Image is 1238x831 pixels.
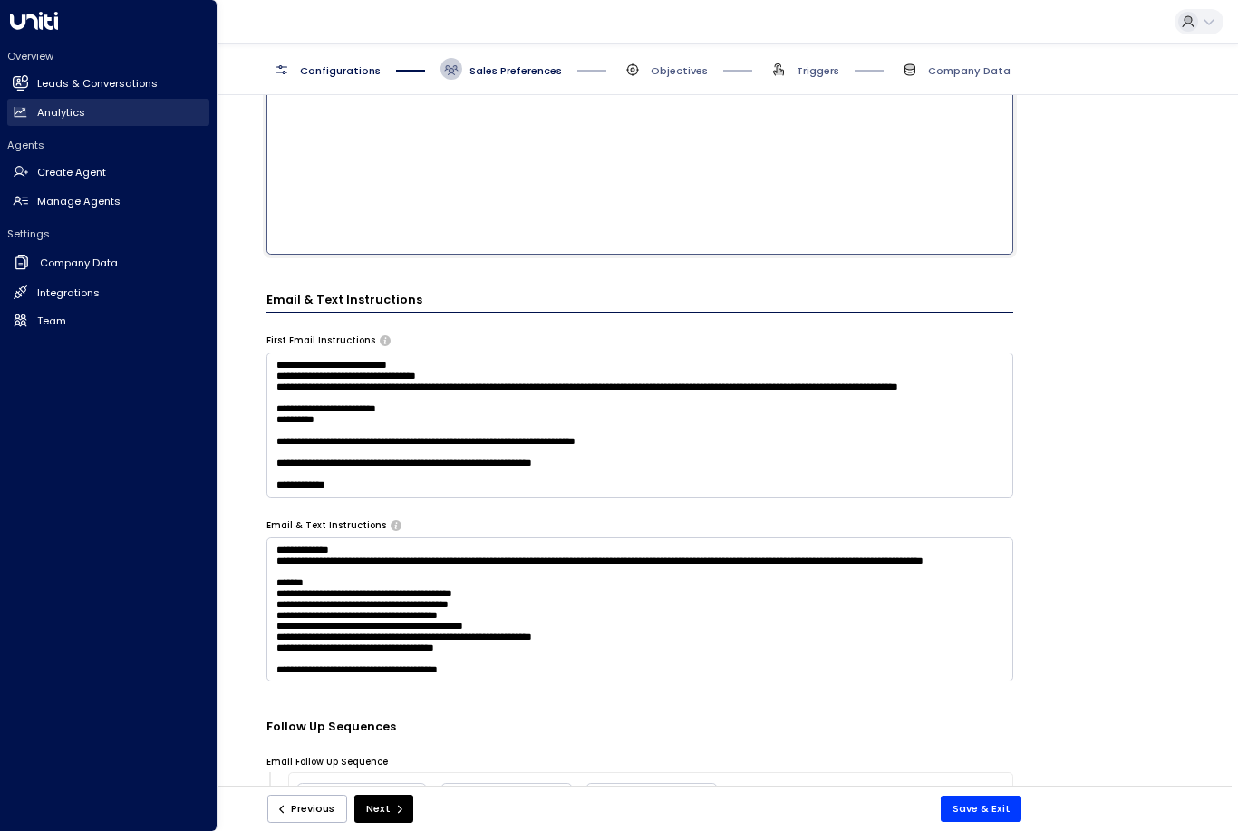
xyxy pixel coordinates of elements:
span: Company Data [928,63,1011,78]
h2: Analytics [37,105,85,121]
a: Leads & Conversations [7,71,209,98]
a: Integrations [7,279,209,306]
a: Company Data [7,248,209,278]
button: Next [354,795,413,823]
label: First Email Instructions [266,334,375,347]
h2: Leads & Conversations [37,76,158,92]
span: Triggers [797,63,839,78]
h2: Agents [7,138,209,152]
h3: Follow Up Sequences [266,718,1013,739]
button: Save & Exit [941,796,1022,822]
h2: Company Data [40,256,118,271]
a: Analytics [7,99,209,126]
h2: Overview [7,49,209,63]
label: Email Follow Up Sequence [266,756,388,768]
a: Team [7,307,209,334]
button: Previous [267,795,347,823]
a: Create Agent [7,159,209,187]
span: Configurations [300,63,381,78]
h2: Manage Agents [37,194,121,209]
h2: Integrations [37,285,100,301]
label: Email & Text Instructions [266,519,386,532]
a: Manage Agents [7,188,209,215]
span: Objectives [651,63,708,78]
h3: Email & Text Instructions [266,291,1013,312]
h2: Create Agent [37,165,106,180]
h2: Team [37,314,66,329]
button: Provide any specific instructions you want the agent to follow only when responding to leads via ... [391,520,401,529]
h2: Settings [7,227,209,241]
span: Sales Preferences [469,63,562,78]
button: Specify instructions for the agent's first email only, such as introductory content, special offe... [380,335,390,344]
